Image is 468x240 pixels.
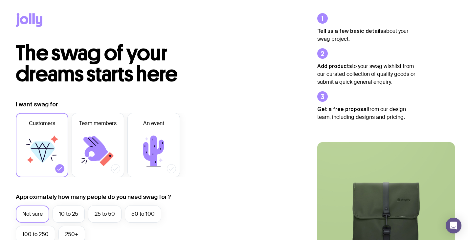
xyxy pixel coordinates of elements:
span: The swag of your dreams starts here [16,40,178,87]
p: from our design team, including designs and pricing. [317,105,416,121]
strong: Add products [317,63,352,69]
p: about your swag project. [317,27,416,43]
strong: Get a free proposal [317,106,368,112]
label: Approximately how many people do you need swag for? [16,193,171,201]
span: Team members [79,120,117,127]
label: Not sure [16,206,49,223]
label: 10 to 25 [53,206,85,223]
p: to your swag wishlist from our curated collection of quality goods or submit a quick general enqu... [317,62,416,86]
label: 50 to 100 [125,206,161,223]
span: Customers [29,120,55,127]
label: 25 to 50 [88,206,122,223]
span: An event [143,120,164,127]
label: I want swag for [16,100,58,108]
div: Open Intercom Messenger [446,218,461,233]
strong: Tell us a few basic details [317,28,383,34]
